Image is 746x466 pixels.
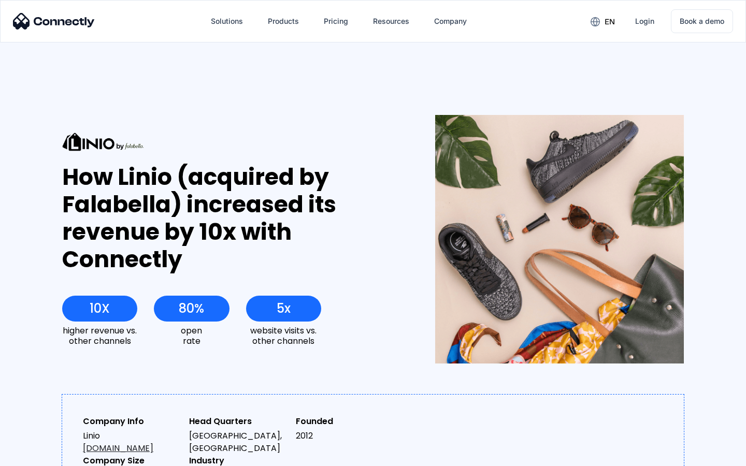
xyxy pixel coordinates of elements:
div: [GEOGRAPHIC_DATA], [GEOGRAPHIC_DATA] [189,430,287,455]
div: How Linio (acquired by Falabella) increased its revenue by 10x with Connectly [62,164,397,273]
div: Founded [296,415,394,428]
a: [DOMAIN_NAME] [83,442,153,454]
ul: Language list [21,448,62,462]
img: Connectly Logo [13,13,95,30]
div: 5x [277,301,291,316]
a: Book a demo [671,9,733,33]
div: Login [635,14,654,28]
div: 80% [179,301,204,316]
a: Pricing [315,9,356,34]
div: Linio [83,430,181,455]
div: Pricing [324,14,348,28]
div: Company [434,14,467,28]
div: open rate [154,326,229,345]
div: Products [268,14,299,28]
div: 2012 [296,430,394,442]
a: Login [627,9,663,34]
aside: Language selected: English [10,448,62,462]
div: 10X [90,301,110,316]
div: Solutions [211,14,243,28]
div: Head Quarters [189,415,287,428]
div: higher revenue vs. other channels [62,326,137,345]
div: Company Info [83,415,181,428]
div: website visits vs. other channels [246,326,321,345]
div: Resources [373,14,409,28]
div: en [605,14,615,29]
